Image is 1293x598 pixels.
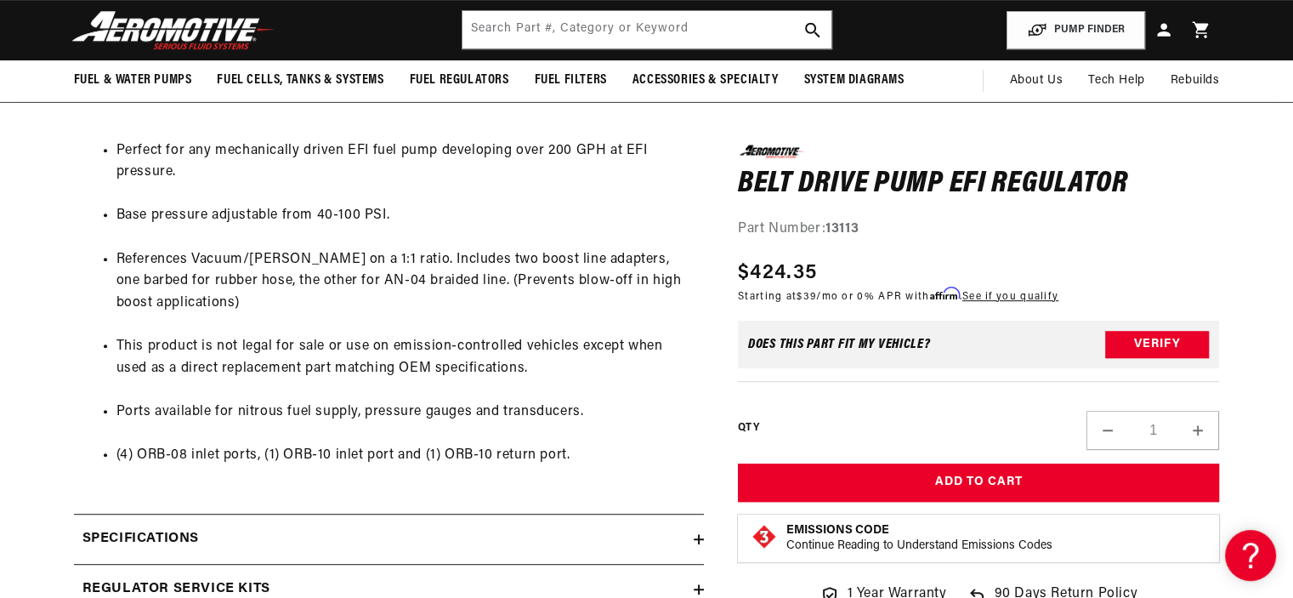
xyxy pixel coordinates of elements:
[786,524,889,537] strong: Emissions Code
[804,71,905,89] span: System Diagrams
[794,11,831,48] button: search button
[620,60,791,100] summary: Accessories & Specialty
[930,287,960,299] span: Affirm
[116,336,695,379] li: This product is not legal for sale or use on emission-controlled vehicles except when used as a d...
[1075,60,1157,101] summary: Tech Help
[738,257,817,288] span: $424.35
[116,140,695,184] li: Perfect for any mechanically driven EFI fuel pump developing over 200 GPH at EFI pressure.
[786,538,1052,554] p: Continue Reading to Understand Emissions Codes
[116,445,695,467] li: (4) ORB-08 inlet ports, (1) ORB-10 inlet port and (1) ORB-10 return port.
[217,71,383,89] span: Fuel Cells, Tanks & Systems
[1088,71,1144,90] span: Tech Help
[1007,11,1145,49] button: PUMP FINDER
[738,464,1220,502] button: Add to Cart
[397,60,522,100] summary: Fuel Regulators
[825,222,859,236] strong: 13113
[116,249,695,315] li: References Vacuum/[PERSON_NAME] on a 1:1 ratio. Includes two boost line adapters, one barbed for ...
[1158,60,1233,101] summary: Rebuilds
[116,205,695,227] li: Base pressure adjustable from 40-100 PSI.
[74,515,704,564] summary: Specifications
[962,291,1058,301] a: See if you qualify - Learn more about Affirm Financing (opens in modal)
[61,60,205,100] summary: Fuel & Water Pumps
[204,60,396,100] summary: Fuel Cells, Tanks & Systems
[751,523,778,550] img: Emissions code
[116,402,695,424] li: Ports available for nitrous fuel supply, pressure gauges and transducers.
[786,523,1052,554] button: Emissions CodeContinue Reading to Understand Emissions Codes
[67,10,280,50] img: Aeromotive
[74,39,704,488] div: Ultra-High Flow EFI Regulator, adjustable from 40-100 PSI. Engineered for our Belt-Drive and Hex-...
[996,60,1075,101] a: About Us
[74,71,192,89] span: Fuel & Water Pumps
[748,338,931,351] div: Does This part fit My vehicle?
[791,60,917,100] summary: System Diagrams
[535,71,607,89] span: Fuel Filters
[462,11,831,48] input: Search by Part Number, Category or Keyword
[1009,74,1063,87] span: About Us
[1171,71,1220,90] span: Rebuilds
[738,288,1058,304] p: Starting at /mo or 0% APR with .
[522,60,620,100] summary: Fuel Filters
[632,71,779,89] span: Accessories & Specialty
[738,170,1220,197] h1: Belt Drive Pump EFI Regulator
[1105,331,1209,358] button: Verify
[82,528,199,550] h2: Specifications
[738,219,1220,241] div: Part Number:
[797,291,816,301] span: $39
[410,71,509,89] span: Fuel Regulators
[738,421,759,436] label: QTY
